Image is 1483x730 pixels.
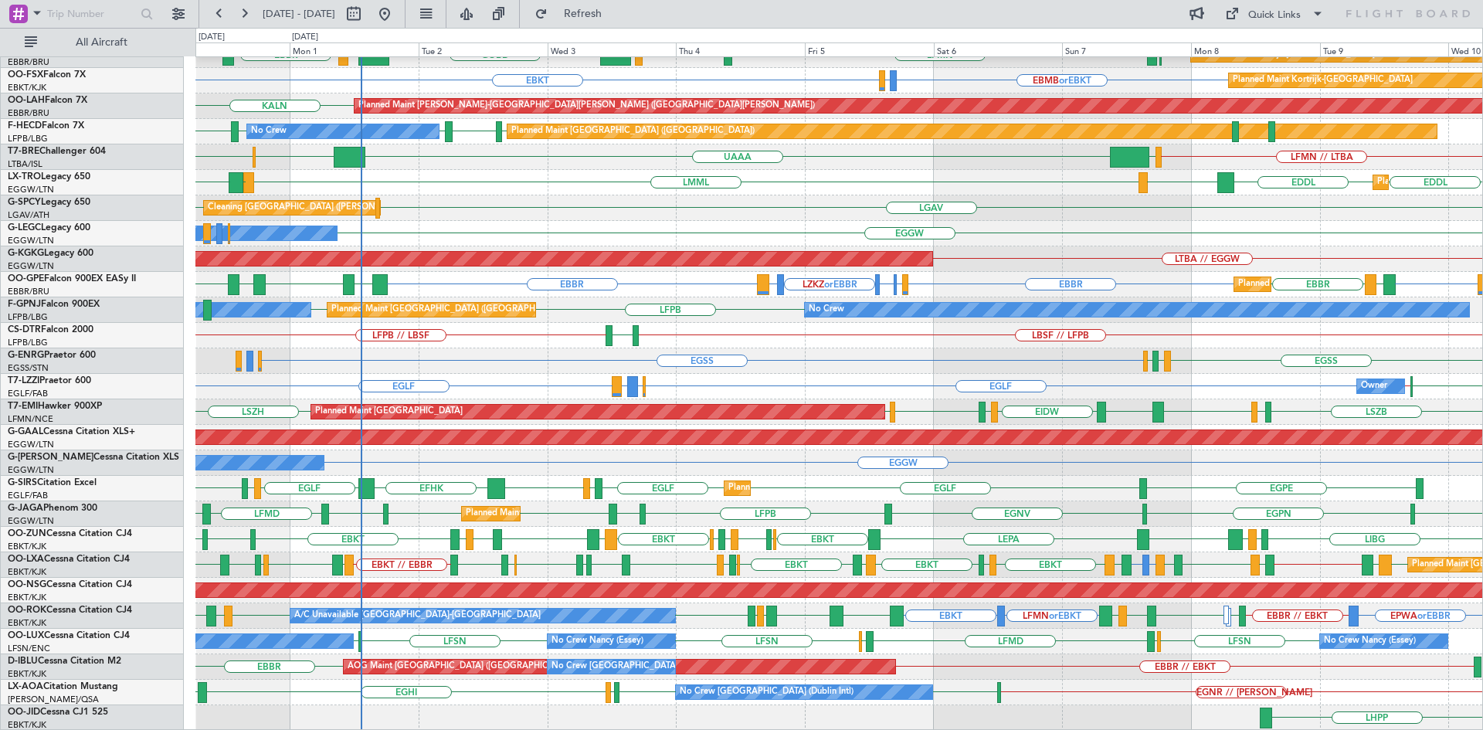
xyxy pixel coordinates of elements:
span: Refresh [551,8,616,19]
a: F-HECDFalcon 7X [8,121,84,131]
a: EGSS/STN [8,362,49,374]
span: G-LEGC [8,223,41,233]
div: No Crew [251,120,287,143]
div: Fri 5 [805,42,934,56]
a: EGGW/LTN [8,260,54,272]
a: EBKT/KJK [8,541,46,552]
div: Mon 8 [1191,42,1320,56]
a: EGGW/LTN [8,184,54,195]
span: T7-BRE [8,147,39,156]
span: G-KGKG [8,249,44,258]
span: [DATE] - [DATE] [263,7,335,21]
div: No Crew [GEOGRAPHIC_DATA] ([GEOGRAPHIC_DATA] National) [551,655,810,678]
div: [DATE] [199,31,225,44]
div: Planned Maint [PERSON_NAME]-[GEOGRAPHIC_DATA][PERSON_NAME] ([GEOGRAPHIC_DATA][PERSON_NAME]) [358,94,815,117]
a: EBBR/BRU [8,56,49,68]
a: LFPB/LBG [8,311,48,323]
a: LTBA/ISL [8,158,42,170]
div: Thu 4 [676,42,805,56]
a: T7-BREChallenger 604 [8,147,106,156]
a: LFPB/LBG [8,337,48,348]
a: LFMN/NCE [8,413,53,425]
a: OO-NSGCessna Citation CJ4 [8,580,132,589]
span: OO-NSG [8,580,46,589]
span: F-HECD [8,121,42,131]
div: Planned Maint [GEOGRAPHIC_DATA] ([GEOGRAPHIC_DATA]) [466,502,709,525]
button: Quick Links [1217,2,1332,26]
div: Planned Maint Kortrijk-[GEOGRAPHIC_DATA] [1233,69,1413,92]
a: OO-LUXCessna Citation CJ4 [8,631,130,640]
div: Tue 9 [1320,42,1449,56]
div: Planned Maint [GEOGRAPHIC_DATA] [315,400,463,423]
a: OO-LAHFalcon 7X [8,96,87,105]
a: LFPB/LBG [8,133,48,144]
span: OO-LXA [8,555,44,564]
div: Sun 7 [1062,42,1191,56]
div: No Crew Nancy (Essey) [1324,630,1416,653]
span: G-SPCY [8,198,41,207]
div: A/C Unavailable [GEOGRAPHIC_DATA]-[GEOGRAPHIC_DATA] [294,604,541,627]
span: OO-LUX [8,631,44,640]
a: OO-LXACessna Citation CJ4 [8,555,130,564]
div: Planned Maint [GEOGRAPHIC_DATA] ([GEOGRAPHIC_DATA]) [728,477,972,500]
div: Quick Links [1248,8,1301,23]
div: Tue 2 [419,42,548,56]
a: G-SPCYLegacy 650 [8,198,90,207]
a: LGAV/ATH [8,209,49,221]
a: [PERSON_NAME]/QSA [8,694,99,705]
span: T7-EMI [8,402,38,411]
a: OO-GPEFalcon 900EX EASy II [8,274,136,284]
a: F-GPNJFalcon 900EX [8,300,100,309]
a: G-SIRSCitation Excel [8,478,97,487]
a: G-JAGAPhenom 300 [8,504,97,513]
div: Planned Maint [GEOGRAPHIC_DATA] ([GEOGRAPHIC_DATA]) [511,120,755,143]
span: All Aircraft [40,37,163,48]
a: OO-ROKCessna Citation CJ4 [8,606,132,615]
div: AOG Maint [GEOGRAPHIC_DATA] ([GEOGRAPHIC_DATA] National) [348,655,616,678]
div: Planned Maint Dusseldorf [1377,171,1478,194]
span: CS-DTR [8,325,41,334]
span: G-[PERSON_NAME] [8,453,93,462]
a: EBKT/KJK [8,617,46,629]
a: LX-TROLegacy 650 [8,172,90,182]
a: EBKT/KJK [8,82,46,93]
a: EGLF/FAB [8,388,48,399]
span: LX-TRO [8,172,41,182]
a: EGGW/LTN [8,235,54,246]
div: [DATE] [292,31,318,44]
span: T7-LZZI [8,376,39,385]
div: Sat 6 [934,42,1063,56]
a: T7-LZZIPraetor 600 [8,376,91,385]
a: OO-JIDCessna CJ1 525 [8,708,108,717]
a: LFSN/ENC [8,643,50,654]
div: Mon 1 [290,42,419,56]
span: D-IBLU [8,657,38,666]
input: Trip Number [47,2,136,25]
a: EGLF/FAB [8,490,48,501]
span: OO-ZUN [8,529,46,538]
a: CS-DTRFalcon 2000 [8,325,93,334]
a: EBBR/BRU [8,286,49,297]
a: EBKT/KJK [8,592,46,603]
a: G-GAALCessna Citation XLS+ [8,427,135,436]
a: OO-ZUNCessna Citation CJ4 [8,529,132,538]
a: G-LEGCLegacy 600 [8,223,90,233]
div: Wed 3 [548,42,677,56]
a: EGGW/LTN [8,515,54,527]
button: Refresh [528,2,620,26]
a: EBKT/KJK [8,566,46,578]
span: G-SIRS [8,478,37,487]
span: G-ENRG [8,351,44,360]
a: G-ENRGPraetor 600 [8,351,96,360]
a: EGGW/LTN [8,439,54,450]
a: G-KGKGLegacy 600 [8,249,93,258]
span: G-GAAL [8,427,43,436]
a: G-[PERSON_NAME]Cessna Citation XLS [8,453,179,462]
div: No Crew [GEOGRAPHIC_DATA] (Dublin Intl) [680,681,853,704]
div: Planned Maint [GEOGRAPHIC_DATA] ([GEOGRAPHIC_DATA]) [331,298,575,321]
a: EBBR/BRU [8,107,49,119]
span: OO-LAH [8,96,45,105]
span: G-JAGA [8,504,43,513]
span: F-GPNJ [8,300,41,309]
a: LX-AOACitation Mustang [8,682,118,691]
